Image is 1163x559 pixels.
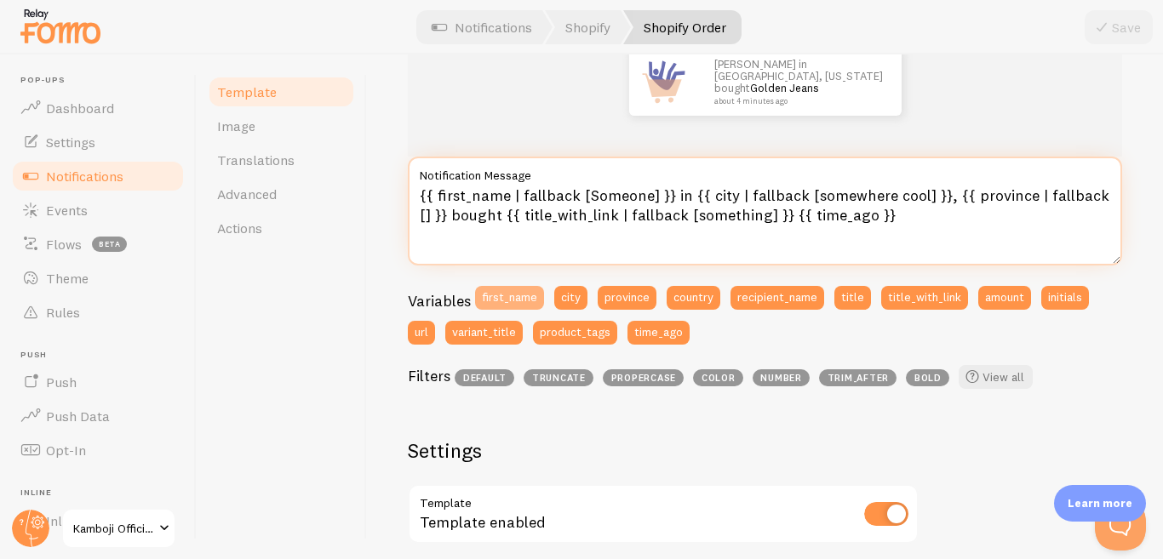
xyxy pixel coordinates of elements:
[46,442,86,459] span: Opt-In
[207,75,356,109] a: Template
[18,4,103,48] img: fomo-relay-logo-orange.svg
[10,193,186,227] a: Events
[1054,485,1146,522] div: Learn more
[10,365,186,399] a: Push
[217,117,255,134] span: Image
[959,365,1033,389] a: View all
[455,369,514,386] span: default
[408,484,919,546] div: Template enabled
[714,58,885,106] p: [PERSON_NAME] in [GEOGRAPHIC_DATA], [US_STATE] bought
[46,134,95,151] span: Settings
[693,369,743,386] span: color
[819,369,897,386] span: trim_after
[217,151,295,168] span: Translations
[20,75,186,86] span: Pop-ups
[627,321,690,345] button: time_ago
[46,168,123,185] span: Notifications
[46,304,80,321] span: Rules
[10,91,186,125] a: Dashboard
[524,369,593,386] span: truncate
[10,433,186,467] a: Opt-In
[978,286,1031,310] button: amount
[10,227,186,261] a: Flows beta
[598,286,656,310] button: province
[46,408,110,425] span: Push Data
[667,286,720,310] button: country
[906,369,949,386] span: bold
[207,109,356,143] a: Image
[554,286,587,310] button: city
[408,437,919,464] h2: Settings
[217,185,277,202] span: Advanced
[207,211,356,245] a: Actions
[10,261,186,295] a: Theme
[408,366,450,385] h3: Filters
[730,286,824,310] button: recipient_name
[10,295,186,329] a: Rules
[10,125,186,159] a: Settings
[750,81,819,94] a: Golden Jeans
[10,399,186,433] a: Push Data
[217,83,277,100] span: Template
[46,374,77,391] span: Push
[10,159,186,193] a: Notifications
[20,350,186,361] span: Push
[714,97,879,106] small: about 4 minutes ago
[629,48,697,116] img: Fomo
[408,157,1122,185] label: Notification Message
[20,488,186,499] span: Inline
[533,321,617,345] button: product_tags
[207,143,356,177] a: Translations
[46,270,89,287] span: Theme
[10,504,186,538] a: Inline
[46,100,114,117] span: Dashboard
[753,369,810,386] span: number
[1095,499,1146,550] iframe: Help Scout Beacon - Open
[92,237,127,252] span: beta
[73,518,154,539] span: Kamboji Official Store
[1068,495,1132,511] p: Learn more
[1041,286,1089,310] button: initials
[834,286,871,310] button: title
[207,177,356,211] a: Advanced
[217,220,262,237] span: Actions
[408,321,435,345] button: url
[46,236,82,253] span: Flows
[445,321,523,345] button: variant_title
[61,508,176,549] a: Kamboji Official Store
[603,369,684,386] span: propercase
[881,286,968,310] button: title_with_link
[46,202,88,219] span: Events
[408,291,471,311] h3: Variables
[475,286,544,310] button: first_name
